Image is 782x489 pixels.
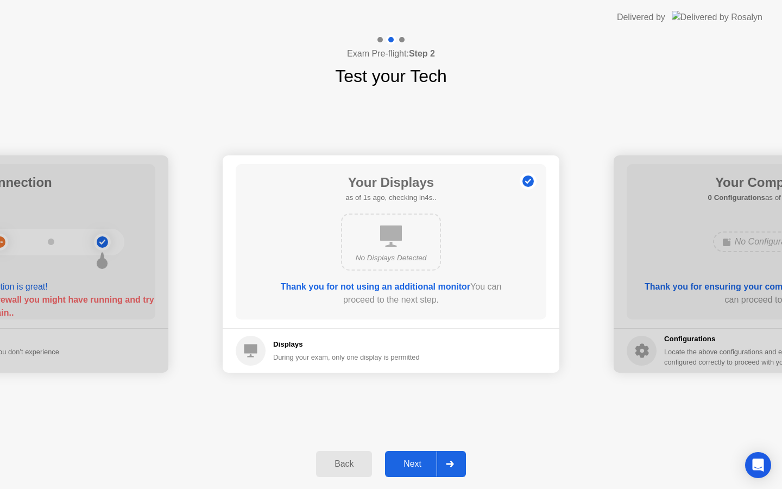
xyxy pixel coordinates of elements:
[345,192,436,203] h5: as of 1s ago, checking in4s..
[617,11,665,24] div: Delivered by
[319,459,369,469] div: Back
[345,173,436,192] h1: Your Displays
[409,49,435,58] b: Step 2
[672,11,762,23] img: Delivered by Rosalyn
[335,63,447,89] h1: Test your Tech
[267,280,515,306] div: You can proceed to the next step.
[388,459,437,469] div: Next
[281,282,470,291] b: Thank you for not using an additional monitor
[347,47,435,60] h4: Exam Pre-flight:
[316,451,372,477] button: Back
[273,352,420,362] div: During your exam, only one display is permitted
[351,253,431,264] div: No Displays Detected
[273,339,420,350] h5: Displays
[385,451,466,477] button: Next
[745,452,771,478] div: Open Intercom Messenger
